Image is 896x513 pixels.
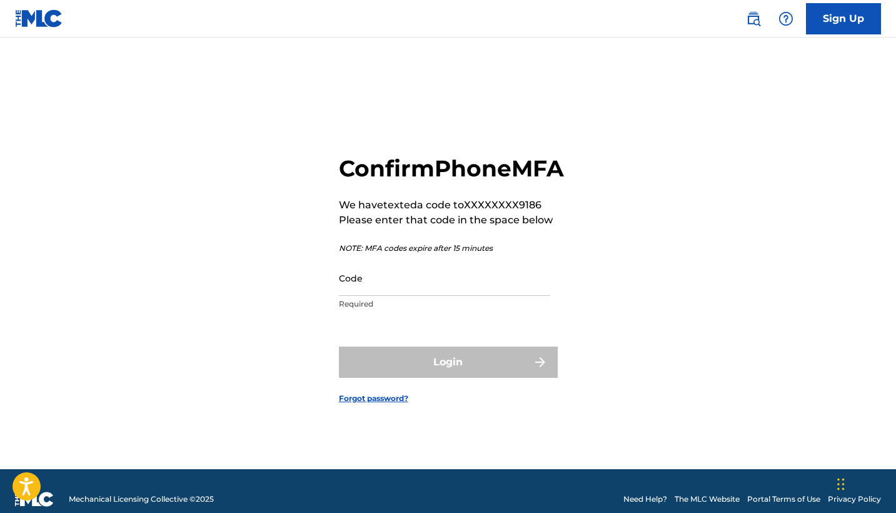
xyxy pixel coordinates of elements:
img: help [778,11,793,26]
span: Mechanical Licensing Collective © 2025 [69,494,214,505]
a: Sign Up [806,3,881,34]
p: Required [339,298,550,310]
a: The MLC Website [675,494,740,505]
a: Forgot password? [339,393,408,404]
h2: Confirm Phone MFA [339,155,564,183]
p: NOTE: MFA codes expire after 15 minutes [339,243,564,254]
img: MLC Logo [15,9,63,28]
div: Drag [837,465,845,503]
img: search [746,11,761,26]
img: logo [15,492,54,507]
p: We have texted a code to XXXXXXXX9186 [339,198,564,213]
p: Please enter that code in the space below [339,213,564,228]
a: Need Help? [623,494,667,505]
a: Privacy Policy [828,494,881,505]
a: Public Search [741,6,766,31]
a: Portal Terms of Use [747,494,820,505]
iframe: Chat Widget [833,453,896,513]
div: Help [773,6,798,31]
